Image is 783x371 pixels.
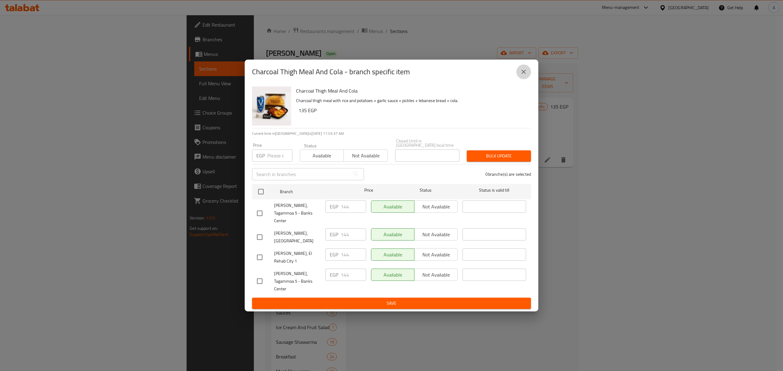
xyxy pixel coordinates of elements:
[274,202,321,225] span: [PERSON_NAME], Tagammoa 5 - Banks Center
[346,151,385,160] span: Not available
[330,251,338,258] p: EGP
[252,131,531,136] p: Current time in [GEOGRAPHIC_DATA] is [DATE] 11:03:37 AM
[330,203,338,210] p: EGP
[299,106,526,115] h6: 135 EGP
[267,149,292,162] input: Please enter price
[330,231,338,238] p: EGP
[274,270,321,293] span: [PERSON_NAME], Tagammoa 5 - Banks Center
[252,67,410,77] h2: Charcoal Thigh Meal And Cola - branch specific item
[274,250,321,265] span: [PERSON_NAME], El Rehab City 1
[300,149,344,162] button: Available
[472,152,526,160] span: Bulk update
[341,248,366,261] input: Please enter price
[252,168,350,180] input: Search in branches
[257,299,526,307] span: Save
[341,200,366,213] input: Please enter price
[302,151,341,160] span: Available
[341,228,366,241] input: Please enter price
[341,269,366,281] input: Please enter price
[274,230,321,245] span: [PERSON_NAME], [GEOGRAPHIC_DATA]
[348,186,389,194] span: Price
[252,86,291,126] img: Charcoal Thigh Meal And Cola
[462,186,526,194] span: Status is valid till
[252,298,531,309] button: Save
[485,171,531,177] p: 0 branche(s) are selected
[330,271,338,278] p: EGP
[296,97,526,105] p: Charcoal thigh meal with rice and potatoes + garlic sauce + pickles + lebanese bread + cola.
[280,188,343,196] span: Branch
[516,64,531,79] button: close
[296,86,526,95] h6: Charcoal Thigh Meal And Cola
[394,186,458,194] span: Status
[467,150,531,162] button: Bulk update
[256,152,265,159] p: EGP
[343,149,388,162] button: Not available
